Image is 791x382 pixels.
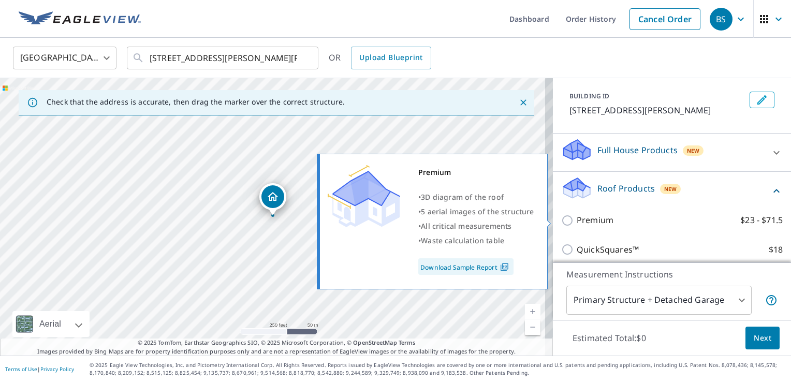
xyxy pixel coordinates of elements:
span: 5 aerial images of the structure [421,207,534,216]
p: [STREET_ADDRESS][PERSON_NAME] [569,104,745,116]
div: Aerial [36,311,64,337]
p: © 2025 Eagle View Technologies, Inc. and Pictometry International Corp. All Rights Reserved. Repo... [90,361,786,377]
p: Check that the address is accurate, then drag the marker over the correct structure. [47,97,345,107]
img: Pdf Icon [497,262,511,272]
p: Roof Products [597,182,655,195]
a: Terms of Use [5,365,37,373]
a: Terms [399,339,416,346]
button: Edit building 1 [750,92,774,108]
p: Full House Products [597,144,678,156]
div: • [418,190,534,204]
button: Next [745,327,780,350]
span: New [687,146,700,155]
a: Current Level 17, Zoom Out [525,319,540,335]
div: [GEOGRAPHIC_DATA] [13,43,116,72]
button: Close [517,96,530,109]
div: • [418,204,534,219]
div: • [418,219,534,233]
p: Premium [577,214,613,227]
a: Download Sample Report [418,258,514,275]
p: BUILDING ID [569,92,609,100]
div: Primary Structure + Detached Garage [566,286,752,315]
p: Estimated Total: $0 [564,327,654,349]
span: All critical measurements [421,221,511,231]
p: $23 - $71.5 [740,214,783,227]
span: Upload Blueprint [359,51,422,64]
a: Privacy Policy [40,365,74,373]
span: New [664,185,677,193]
div: Roof ProductsNew [561,176,783,205]
img: EV Logo [19,11,141,27]
a: Current Level 17, Zoom In [525,304,540,319]
div: Aerial [12,311,90,337]
input: Search by address or latitude-longitude [150,43,297,72]
span: 3D diagram of the roof [421,192,504,202]
span: © 2025 TomTom, Earthstar Geographics SIO, © 2025 Microsoft Corporation, © [138,339,416,347]
a: Upload Blueprint [351,47,431,69]
div: BS [710,8,733,31]
p: $18 [769,243,783,256]
p: | [5,366,74,372]
span: Next [754,332,771,345]
div: OR [329,47,431,69]
span: Your report will include the primary structure and a detached garage if one exists. [765,294,778,306]
p: QuickSquares™ [577,243,639,256]
img: Premium [328,165,400,227]
div: Full House ProductsNew [561,138,783,167]
div: Premium [418,165,534,180]
div: • [418,233,534,248]
p: Measurement Instructions [566,268,778,281]
a: Cancel Order [629,8,700,30]
div: Dropped pin, building 1, Residential property, 1282 Dalton Dr Eugene, OR 97404 [259,183,286,215]
span: Waste calculation table [421,236,504,245]
a: OpenStreetMap [353,339,397,346]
